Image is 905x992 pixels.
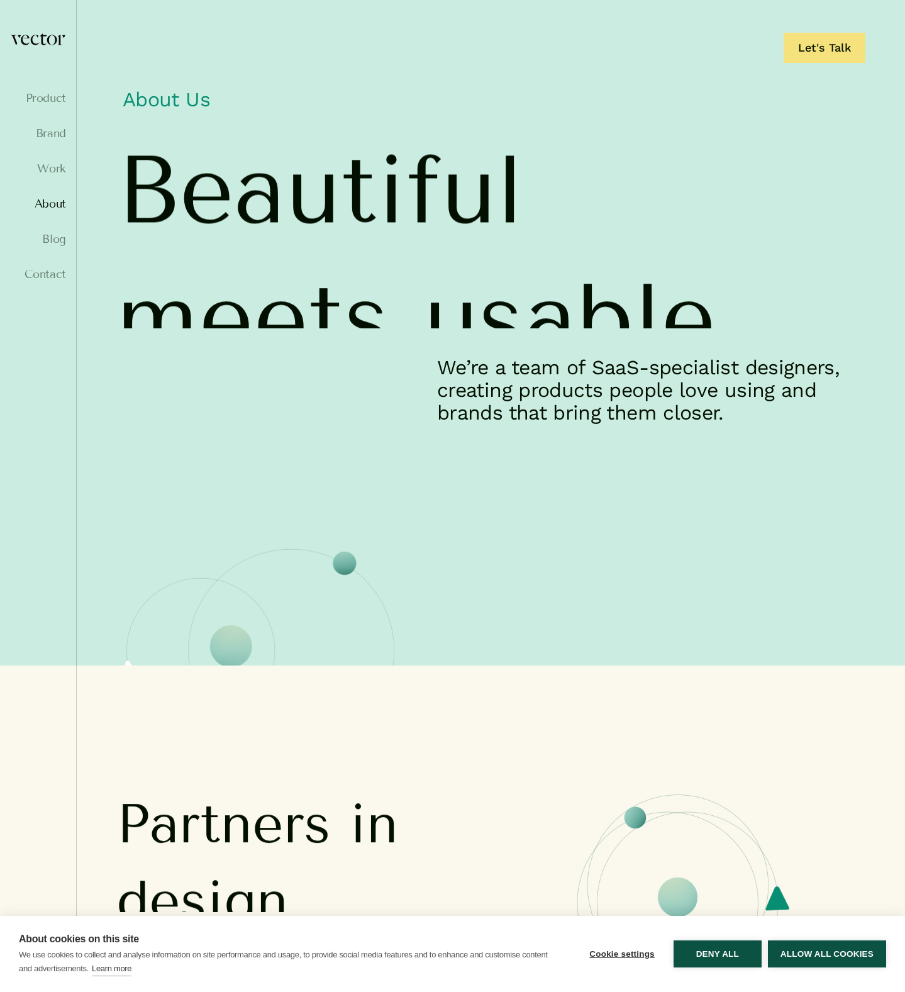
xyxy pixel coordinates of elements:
span: in [350,795,398,852]
span: meets [116,270,390,366]
span: Partners [116,795,331,852]
a: Brand [10,127,66,140]
button: Cookie settings [577,940,667,967]
span: usable [423,270,716,366]
a: About [10,198,66,210]
span: Beautiful [116,142,523,238]
button: Deny all [674,940,762,967]
a: Learn more [92,962,131,976]
h1: About Us [116,81,865,125]
p: We’re a team of SaaS-specialist designers, creating products people love using and brands that br... [437,356,865,424]
a: Blog [10,233,66,245]
a: Product [10,92,66,104]
a: Contact [10,268,66,281]
button: Allow all cookies [768,940,886,967]
a: Let's Talk [784,33,865,63]
a: Work [10,162,66,175]
strong: About cookies on this site [19,933,139,944]
span: design [116,872,288,929]
p: We use cookies to collect and analyse information on site performance and usage, to provide socia... [19,950,548,973]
